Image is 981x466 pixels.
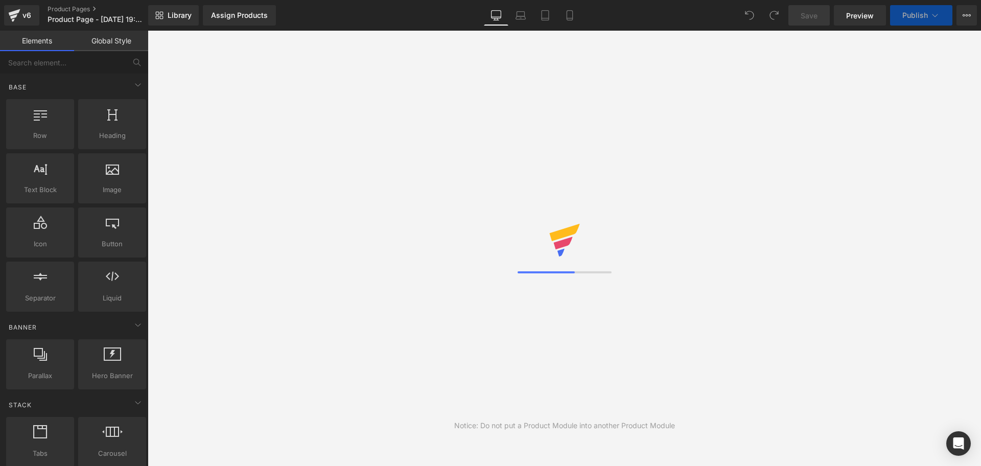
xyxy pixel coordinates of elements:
span: Base [8,82,28,92]
span: Text Block [9,184,71,195]
a: Global Style [74,31,148,51]
button: More [956,5,977,26]
a: New Library [148,5,199,26]
a: Laptop [508,5,533,26]
span: Publish [902,11,928,19]
span: Image [81,184,143,195]
button: Redo [764,5,784,26]
span: Product Page - [DATE] 19:03:53 [48,15,146,24]
span: Library [168,11,192,20]
span: Hero Banner [81,370,143,381]
div: Open Intercom Messenger [946,431,971,456]
span: Liquid [81,293,143,304]
span: Preview [846,10,874,21]
span: Button [81,239,143,249]
a: Desktop [484,5,508,26]
div: Assign Products [211,11,268,19]
span: Heading [81,130,143,141]
span: Carousel [81,448,143,459]
span: Icon [9,239,71,249]
span: Stack [8,400,33,410]
div: v6 [20,9,33,22]
div: Notice: Do not put a Product Module into another Product Module [454,420,675,431]
a: Tablet [533,5,557,26]
a: v6 [4,5,39,26]
span: Parallax [9,370,71,381]
span: Separator [9,293,71,304]
span: Save [801,10,818,21]
span: Row [9,130,71,141]
span: Tabs [9,448,71,459]
a: Preview [834,5,886,26]
a: Mobile [557,5,582,26]
button: Undo [739,5,760,26]
button: Publish [890,5,952,26]
span: Banner [8,322,38,332]
a: Product Pages [48,5,165,13]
